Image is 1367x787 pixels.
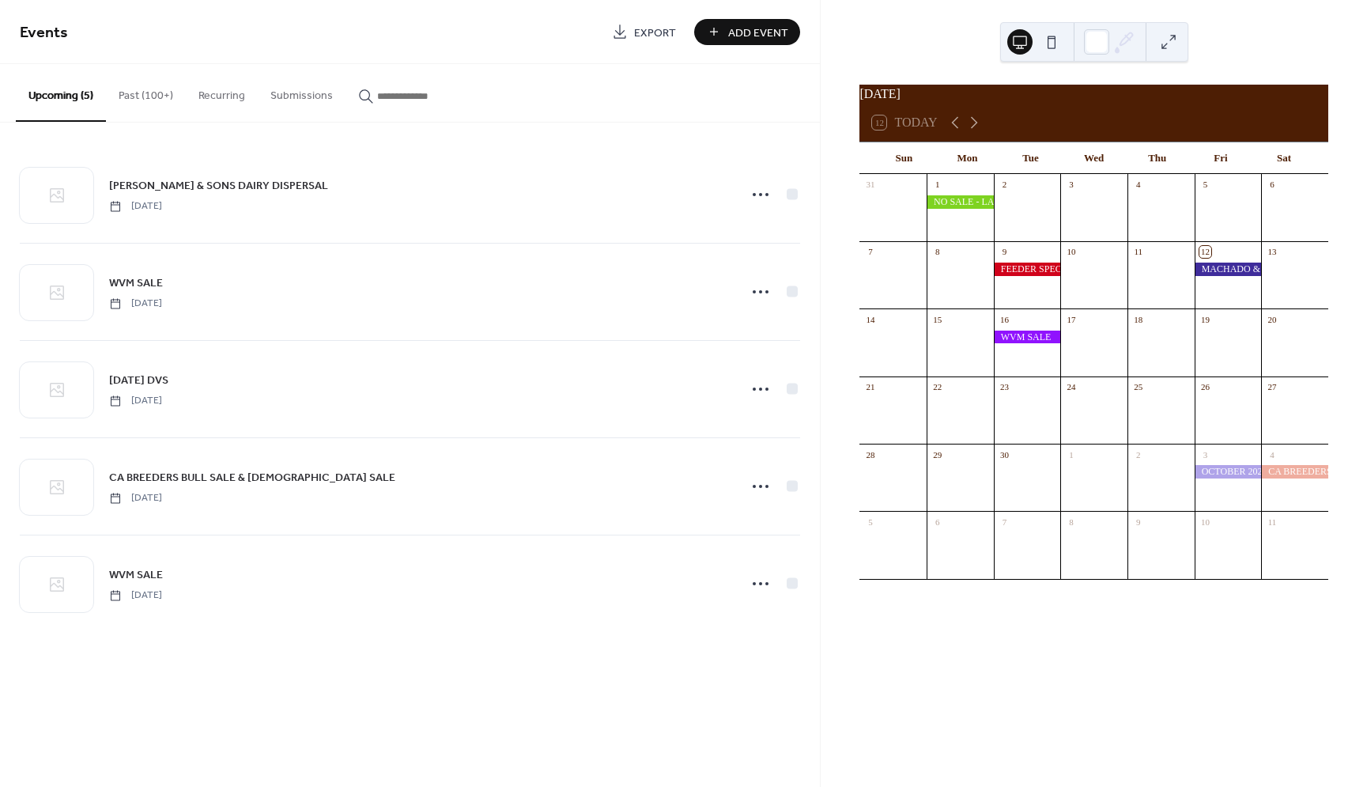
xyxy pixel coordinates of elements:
span: [DATE] [109,491,162,505]
div: Wed [1063,142,1126,174]
div: 13 [1266,246,1278,258]
div: 30 [999,448,1010,460]
span: [DATE] [109,588,162,603]
div: 24 [1065,381,1077,393]
button: Past (100+) [106,64,186,120]
div: 3 [1065,179,1077,191]
div: 26 [1199,381,1211,393]
div: 7 [999,516,1010,528]
div: 17 [1065,313,1077,325]
div: Tue [999,142,1063,174]
div: 7 [864,246,876,258]
div: 21 [864,381,876,393]
div: [DATE] [859,85,1328,104]
div: 20 [1266,313,1278,325]
div: 23 [999,381,1010,393]
div: 6 [931,516,943,528]
div: MACHADO & SONS DAIRY DISPERSAL [1195,263,1262,276]
span: CA BREEDERS BULL SALE & [DEMOGRAPHIC_DATA] SALE [109,470,395,486]
button: Submissions [258,64,346,120]
a: [DATE] DVS [109,371,168,389]
div: 27 [1266,381,1278,393]
span: [DATE] [109,297,162,311]
a: CA BREEDERS BULL SALE & [DEMOGRAPHIC_DATA] SALE [109,468,395,486]
div: 8 [1065,516,1077,528]
div: 12 [1199,246,1211,258]
div: OCTOBER 2025 DVS [1195,465,1262,479]
div: 10 [1199,516,1211,528]
div: 8 [931,246,943,258]
a: Export [600,19,688,45]
div: 1 [1065,448,1077,460]
span: [DATE] [109,394,162,408]
span: WVM SALE [109,567,163,584]
div: 14 [864,313,876,325]
div: 31 [864,179,876,191]
div: 22 [931,381,943,393]
div: 5 [864,516,876,528]
div: Sat [1252,142,1316,174]
span: [DATE] DVS [109,373,168,389]
div: 25 [1132,381,1144,393]
span: WVM SALE [109,275,163,292]
div: 9 [1132,516,1144,528]
div: Fri [1189,142,1252,174]
div: 2 [999,179,1010,191]
div: 28 [864,448,876,460]
button: Recurring [186,64,258,120]
div: FEEDER SPECIAL [994,263,1061,276]
div: Sun [872,142,935,174]
span: [DATE] [109,199,162,214]
div: 3 [1199,448,1211,460]
a: WVM SALE [109,274,163,292]
div: 18 [1132,313,1144,325]
div: 10 [1065,246,1077,258]
div: 6 [1266,179,1278,191]
div: 4 [1132,179,1144,191]
div: 11 [1132,246,1144,258]
div: CA BREEDERS BULL SALE & FEMALE SALE [1261,465,1328,479]
div: 29 [931,448,943,460]
div: 15 [931,313,943,325]
div: 1 [931,179,943,191]
div: Thu [1126,142,1189,174]
a: [PERSON_NAME] & SONS DAIRY DISPERSAL [109,176,328,195]
div: 9 [999,246,1010,258]
span: Add Event [728,25,788,41]
div: 11 [1266,516,1278,528]
button: Upcoming (5) [16,64,106,122]
div: 19 [1199,313,1211,325]
a: WVM SALE [109,566,163,584]
span: Events [20,17,68,48]
div: NO SALE - LABOR DAY [927,195,994,209]
div: 5 [1199,179,1211,191]
span: [PERSON_NAME] & SONS DAIRY DISPERSAL [109,178,328,195]
div: 2 [1132,448,1144,460]
span: Export [634,25,676,41]
button: Add Event [694,19,800,45]
div: Mon [935,142,999,174]
div: WVM SALE [994,331,1061,344]
div: 16 [999,313,1010,325]
div: 4 [1266,448,1278,460]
